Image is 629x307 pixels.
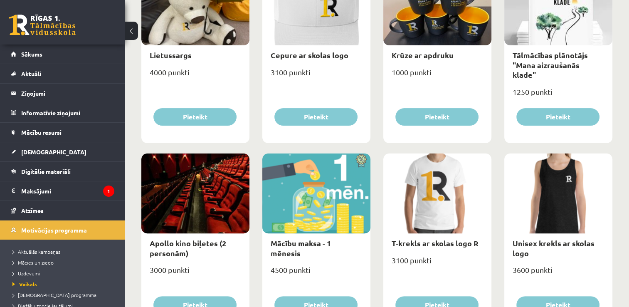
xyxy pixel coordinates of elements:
a: Unisex krekls ar skolas logo [513,238,594,257]
legend: Informatīvie ziņojumi [21,103,114,122]
a: Apollo kino biļetes (2 personām) [150,238,226,257]
div: 3000 punkti [141,263,249,284]
a: Ziņojumi [11,84,114,103]
button: Pieteikt [274,108,358,126]
a: [DEMOGRAPHIC_DATA] [11,142,114,161]
a: [DEMOGRAPHIC_DATA] programma [12,291,116,299]
a: Cepure ar skolas logo [271,50,348,60]
a: Sākums [11,45,114,64]
span: Uzdevumi [12,270,40,277]
span: Mācies un ziedo [12,259,54,266]
span: Motivācijas programma [21,226,87,234]
a: Aktuālās kampaņas [12,248,116,255]
a: Krūze ar apdruku [392,50,454,60]
a: T-krekls ar skolas logo R [392,238,479,248]
a: Tālmācības plānotājs "Mana aizraušanās klade" [513,50,588,79]
div: 1000 punkti [383,65,491,86]
a: Mācies un ziedo [12,259,116,266]
a: Mācību maksa - 1 mēnesis [271,238,331,257]
a: Uzdevumi [12,270,116,277]
a: Atzīmes [11,201,114,220]
button: Pieteikt [516,108,599,126]
div: 4500 punkti [262,263,370,284]
span: Atzīmes [21,207,44,214]
button: Pieteikt [395,108,479,126]
span: Digitālie materiāli [21,168,71,175]
i: 1 [103,186,114,197]
a: Lietussargs [150,50,192,60]
a: Informatīvie ziņojumi [11,103,114,122]
img: Atlaide [352,153,370,168]
a: Maksājumi1 [11,181,114,201]
a: Aktuāli [11,64,114,83]
div: 4000 punkti [141,65,249,86]
a: Rīgas 1. Tālmācības vidusskola [9,15,76,35]
div: 1250 punkti [504,85,612,106]
legend: Maksājumi [21,181,114,201]
div: 3100 punkti [262,65,370,86]
legend: Ziņojumi [21,84,114,103]
div: 3600 punkti [504,263,612,284]
a: Veikals [12,280,116,288]
span: Mācību resursi [21,129,62,136]
span: Sākums [21,50,42,58]
span: Aktuāli [21,70,41,77]
span: [DEMOGRAPHIC_DATA] programma [12,292,96,298]
span: Veikals [12,281,37,287]
a: Motivācijas programma [11,220,114,240]
span: [DEMOGRAPHIC_DATA] [21,148,86,156]
div: 3100 punkti [383,253,491,274]
span: Aktuālās kampaņas [12,248,60,255]
button: Pieteikt [153,108,237,126]
a: Digitālie materiāli [11,162,114,181]
a: Mācību resursi [11,123,114,142]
